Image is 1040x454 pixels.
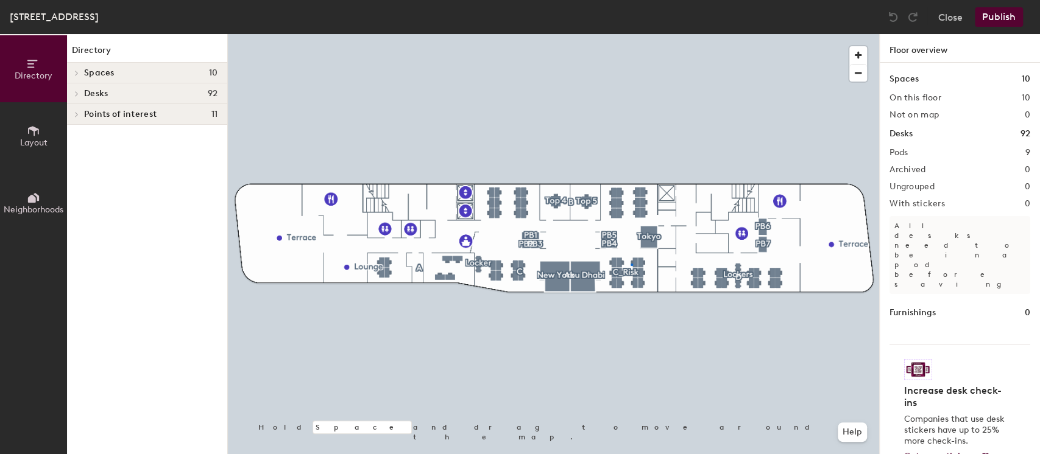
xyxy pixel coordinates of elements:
[975,7,1023,27] button: Publish
[15,71,52,81] span: Directory
[1025,110,1030,120] h2: 0
[84,89,108,99] span: Desks
[838,422,867,442] button: Help
[890,127,913,141] h1: Desks
[890,199,945,209] h2: With stickers
[904,385,1008,409] h4: Increase desk check-ins
[1025,165,1030,175] h2: 0
[1025,199,1030,209] h2: 0
[890,165,925,175] h2: Archived
[890,216,1030,294] p: All desks need to be in a pod before saving
[907,11,919,23] img: Redo
[890,182,935,192] h2: Ungrouped
[208,68,218,78] span: 10
[4,204,63,215] span: Neighborhoods
[904,414,1008,447] p: Companies that use desk stickers have up to 25% more check-ins.
[84,68,115,78] span: Spaces
[84,110,157,119] span: Points of interest
[887,11,899,23] img: Undo
[20,138,48,148] span: Layout
[904,359,932,380] img: Sticker logo
[890,110,939,120] h2: Not on map
[938,7,963,27] button: Close
[1021,93,1030,103] h2: 10
[67,44,227,63] h1: Directory
[10,9,99,24] div: [STREET_ADDRESS]
[890,306,936,320] h1: Furnishings
[207,89,218,99] span: 92
[880,34,1040,63] h1: Floor overview
[1021,127,1030,141] h1: 92
[1025,182,1030,192] h2: 0
[211,110,218,119] span: 11
[890,72,919,86] h1: Spaces
[1025,306,1030,320] h1: 0
[1025,148,1030,158] h2: 9
[1022,72,1030,86] h1: 10
[890,93,941,103] h2: On this floor
[890,148,908,158] h2: Pods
